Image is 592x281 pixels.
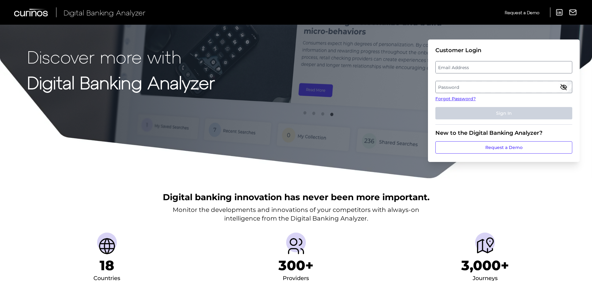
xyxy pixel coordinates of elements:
a: Request a Demo [435,141,572,154]
a: Request a Demo [505,7,539,18]
h1: 18 [100,257,114,274]
h1: 300+ [278,257,314,274]
span: Request a Demo [505,10,539,15]
div: Customer Login [435,47,572,54]
a: Forgot Password? [435,96,572,102]
div: New to the Digital Banking Analyzer? [435,130,572,136]
button: Sign In [435,107,572,119]
label: Password [436,81,572,93]
img: Providers [286,236,306,256]
h1: 3,000+ [461,257,509,274]
span: Digital Banking Analyzer [64,8,146,17]
strong: Digital Banking Analyzer [27,72,215,93]
img: Journeys [475,236,495,256]
label: Email Address [436,62,572,73]
img: Countries [97,236,117,256]
p: Monitor the developments and innovations of your competitors with always-on intelligence from the... [173,205,419,223]
h2: Digital banking innovation has never been more important. [163,191,430,203]
img: Curinos [14,9,49,16]
p: Discover more with [27,47,215,66]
